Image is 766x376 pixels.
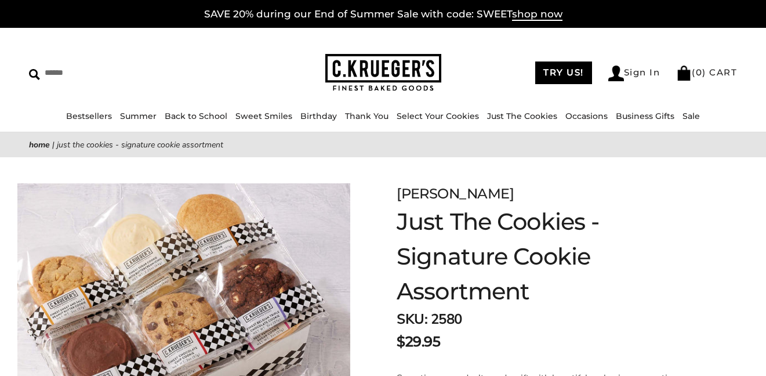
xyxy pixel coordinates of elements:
a: Just The Cookies [487,111,557,121]
img: Account [608,66,624,81]
a: Thank You [345,111,389,121]
a: Sweet Smiles [235,111,292,121]
a: Home [29,139,50,150]
span: 0 [696,67,703,78]
a: Bestsellers [66,111,112,121]
img: Search [29,69,40,80]
span: Just The Cookies - Signature Cookie Assortment [57,139,223,150]
a: Occasions [565,111,608,121]
input: Search [29,64,193,82]
a: Select Your Cookies [397,111,479,121]
a: Back to School [165,111,227,121]
nav: breadcrumbs [29,138,737,151]
strong: SKU: [397,310,427,328]
a: TRY US! [535,62,592,84]
a: Summer [120,111,157,121]
span: $29.95 [397,331,440,352]
div: [PERSON_NAME] [397,183,708,204]
a: Birthday [300,111,337,121]
a: SAVE 20% during our End of Summer Sale with code: SWEETshop now [204,8,562,21]
span: | [52,139,55,150]
span: 2580 [431,310,462,328]
a: Business Gifts [616,111,674,121]
span: shop now [512,8,562,21]
a: (0) CART [676,67,737,78]
h1: Just The Cookies - Signature Cookie Assortment [397,204,708,309]
a: Sign In [608,66,660,81]
a: Sale [682,111,700,121]
img: Bag [676,66,692,81]
img: C.KRUEGER'S [325,54,441,92]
